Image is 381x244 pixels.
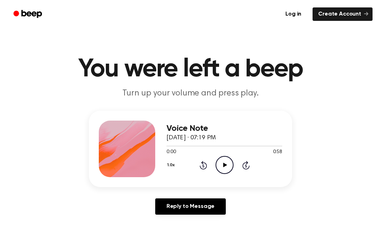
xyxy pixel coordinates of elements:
span: [DATE] · 07:19 PM [167,135,216,141]
a: Reply to Message [155,198,226,215]
a: Beep [8,7,48,21]
h3: Voice Note [167,124,282,133]
a: Log in [278,6,308,22]
span: 0:58 [273,149,282,156]
a: Create Account [313,7,373,21]
button: 1.0x [167,159,177,171]
h1: You were left a beep [10,57,371,82]
span: 0:00 [167,149,176,156]
p: Turn up your volume and press play. [55,88,326,99]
